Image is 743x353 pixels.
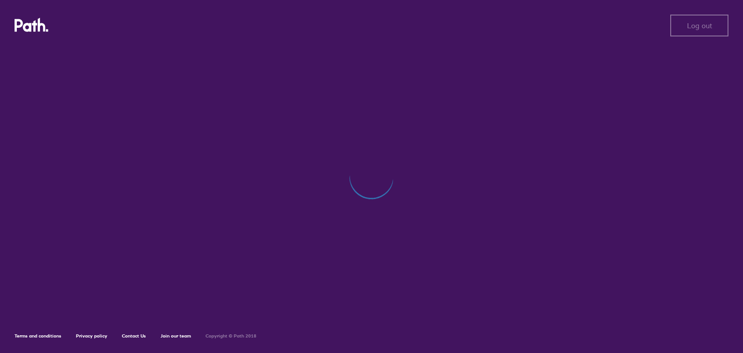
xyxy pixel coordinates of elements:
h6: Copyright © Path 2018 [206,333,256,339]
a: Privacy policy [76,333,107,339]
button: Log out [670,15,728,36]
a: Join our team [161,333,191,339]
a: Terms and conditions [15,333,61,339]
span: Log out [687,21,712,30]
a: Contact Us [122,333,146,339]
